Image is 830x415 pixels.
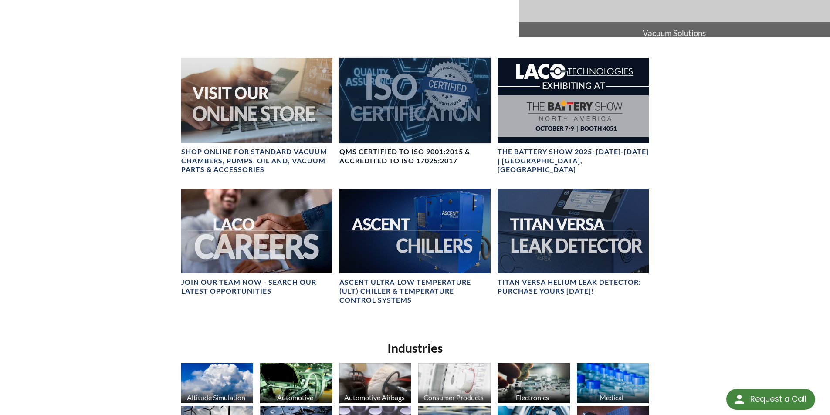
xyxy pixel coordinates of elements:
[750,389,806,409] div: Request a Call
[339,58,491,165] a: ISO Certification headerQMS CERTIFIED to ISO 9001:2015 & Accredited to ISO 17025:2017
[339,147,491,165] h4: QMS CERTIFIED to ISO 9001:2015 & Accredited to ISO 17025:2017
[259,393,332,402] div: Automotive
[726,389,815,410] div: Request a Call
[498,363,570,406] a: Electronics
[417,393,490,402] div: Consumer Products
[339,189,491,305] a: Ascent Chiller ImageAscent Ultra-Low Temperature (ULT) Chiller & Temperature Control Systems
[180,393,253,402] div: Altitude Simulation
[418,363,491,406] a: Consumer Products
[181,278,332,296] h4: Join our team now - SEARCH OUR LATEST OPPORTUNITIES
[418,363,491,404] img: industry_Consumer_670x376.jpg
[181,189,332,296] a: Join our team now - SEARCH OUR LATEST OPPORTUNITIES
[498,189,649,296] a: TITAN VERSA bannerTITAN VERSA Helium Leak Detector: Purchase Yours [DATE]!
[178,340,653,356] h2: Industries
[577,363,649,404] img: industry_Medical_670x376.jpg
[519,22,830,44] span: Vacuum Solutions
[260,363,332,404] img: industry_Automotive_670x376.jpg
[181,363,254,406] a: Altitude Simulation
[339,363,412,406] a: Automotive Airbags
[181,147,332,174] h4: SHOP ONLINE FOR STANDARD VACUUM CHAMBERS, PUMPS, OIL AND, VACUUM PARTS & ACCESSORIES
[577,363,649,406] a: Medical
[498,58,649,175] a: The Battery Show 2025: Oct 7-9 | Detroit, MIThe Battery Show 2025: [DATE]-[DATE] | [GEOGRAPHIC_DA...
[498,147,649,174] h4: The Battery Show 2025: [DATE]-[DATE] | [GEOGRAPHIC_DATA], [GEOGRAPHIC_DATA]
[339,363,412,404] img: industry_Auto-Airbag_670x376.jpg
[260,363,332,406] a: Automotive
[338,393,411,402] div: Automotive Airbags
[339,278,491,305] h4: Ascent Ultra-Low Temperature (ULT) Chiller & Temperature Control Systems
[181,58,332,175] a: Visit Our Online Store headerSHOP ONLINE FOR STANDARD VACUUM CHAMBERS, PUMPS, OIL AND, VACUUM PAR...
[732,392,746,406] img: round button
[181,363,254,404] img: industry_AltitudeSim_670x376.jpg
[498,278,649,296] h4: TITAN VERSA Helium Leak Detector: Purchase Yours [DATE]!
[496,393,569,402] div: Electronics
[498,363,570,404] img: industry_Electronics_670x376.jpg
[576,393,648,402] div: Medical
